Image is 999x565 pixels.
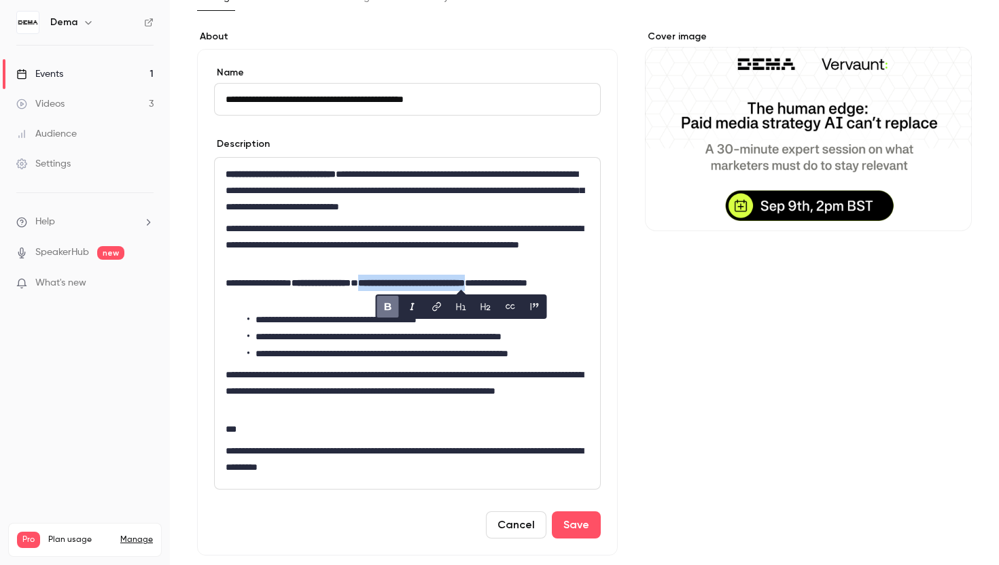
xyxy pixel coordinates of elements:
button: italic [402,296,423,318]
div: Events [16,67,63,81]
button: blockquote [524,296,546,318]
li: help-dropdown-opener [16,215,154,229]
img: Dema [17,12,39,33]
span: Pro [17,532,40,548]
button: bold [377,296,399,318]
iframe: Noticeable Trigger [137,277,154,290]
span: Help [35,215,55,229]
section: description [214,157,601,490]
label: Description [214,137,270,151]
h6: Dema [50,16,77,29]
div: Audience [16,127,77,141]
button: Cancel [486,511,546,538]
a: Manage [120,534,153,545]
label: Name [214,66,601,80]
span: Plan usage [48,534,112,545]
button: link [426,296,448,318]
label: About [197,30,618,44]
div: Videos [16,97,65,111]
div: Settings [16,157,71,171]
span: What's new [35,276,86,290]
div: editor [215,158,600,489]
button: Save [552,511,601,538]
span: new [97,246,124,260]
a: SpeakerHub [35,245,89,260]
label: Cover image [645,30,972,44]
section: Cover image [645,30,972,231]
